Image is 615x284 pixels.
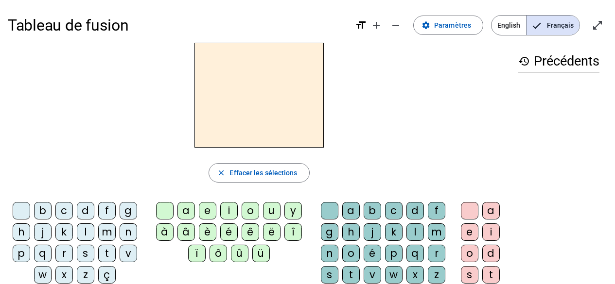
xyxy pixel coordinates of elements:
[231,245,248,262] div: û
[199,202,216,219] div: e
[370,19,382,31] mat-icon: add
[385,202,403,219] div: c
[210,245,227,262] div: ô
[482,223,500,241] div: i
[592,19,603,31] mat-icon: open_in_full
[518,50,599,72] h3: Précédents
[342,223,360,241] div: h
[77,223,94,241] div: l
[482,202,500,219] div: a
[120,245,137,262] div: v
[209,163,309,183] button: Effacer les sélections
[406,266,424,284] div: x
[428,202,445,219] div: f
[342,202,360,219] div: a
[77,245,94,262] div: s
[120,223,137,241] div: n
[77,202,94,219] div: d
[518,55,530,67] mat-icon: history
[263,202,281,219] div: u
[364,245,381,262] div: é
[428,266,445,284] div: z
[355,19,367,31] mat-icon: format_size
[199,223,216,241] div: è
[284,202,302,219] div: y
[321,223,338,241] div: g
[461,266,478,284] div: s
[321,266,338,284] div: s
[177,223,195,241] div: â
[428,223,445,241] div: m
[34,266,52,284] div: w
[434,19,471,31] span: Paramètres
[342,266,360,284] div: t
[177,202,195,219] div: a
[342,245,360,262] div: o
[428,245,445,262] div: r
[98,245,116,262] div: t
[13,245,30,262] div: p
[385,266,403,284] div: w
[55,266,73,284] div: x
[461,223,478,241] div: e
[422,21,430,30] mat-icon: settings
[461,245,478,262] div: o
[98,223,116,241] div: m
[482,266,500,284] div: t
[385,223,403,241] div: k
[482,245,500,262] div: d
[406,223,424,241] div: l
[367,16,386,35] button: Augmenter la taille de la police
[156,223,174,241] div: à
[188,245,206,262] div: ï
[34,223,52,241] div: j
[98,202,116,219] div: f
[220,223,238,241] div: é
[364,223,381,241] div: j
[242,202,259,219] div: o
[55,223,73,241] div: k
[263,223,281,241] div: ë
[284,223,302,241] div: î
[220,202,238,219] div: i
[229,167,297,179] span: Effacer les sélections
[321,245,338,262] div: n
[492,16,526,35] span: English
[406,202,424,219] div: d
[527,16,580,35] span: Français
[364,202,381,219] div: b
[8,10,347,41] h1: Tableau de fusion
[588,16,607,35] button: Entrer en plein écran
[390,19,402,31] mat-icon: remove
[385,245,403,262] div: p
[34,202,52,219] div: b
[252,245,270,262] div: ü
[98,266,116,284] div: ç
[120,202,137,219] div: g
[34,245,52,262] div: q
[406,245,424,262] div: q
[413,16,483,35] button: Paramètres
[242,223,259,241] div: ê
[13,223,30,241] div: h
[491,15,580,35] mat-button-toggle-group: Language selection
[55,202,73,219] div: c
[55,245,73,262] div: r
[77,266,94,284] div: z
[386,16,405,35] button: Diminuer la taille de la police
[217,168,226,177] mat-icon: close
[364,266,381,284] div: v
